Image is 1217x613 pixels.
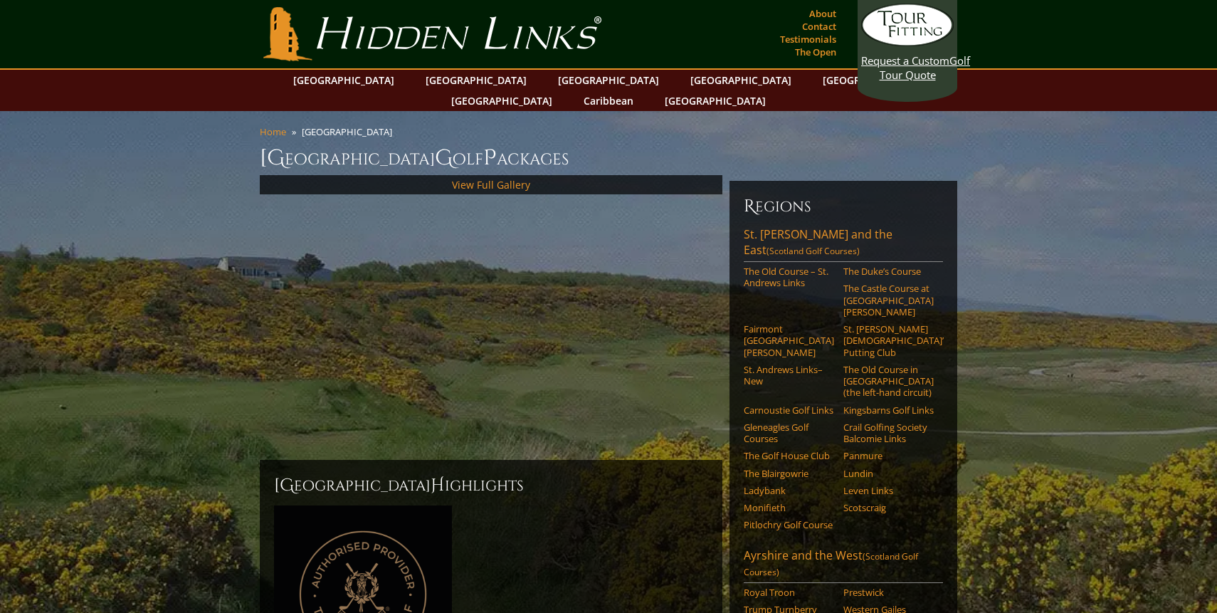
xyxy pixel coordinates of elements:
span: (Scotland Golf Courses) [744,550,918,578]
li: [GEOGRAPHIC_DATA] [302,125,398,138]
a: Pitlochry Golf Course [744,519,834,530]
a: St. [PERSON_NAME] and the East(Scotland Golf Courses) [744,226,943,262]
span: P [483,144,497,172]
a: Royal Troon [744,587,834,598]
a: Leven Links [843,485,934,496]
a: St. Andrews Links–New [744,364,834,387]
a: Fairmont [GEOGRAPHIC_DATA][PERSON_NAME] [744,323,834,358]
a: Gleneagles Golf Courses [744,421,834,445]
span: Request a Custom [861,53,949,68]
a: Home [260,125,286,138]
a: The Castle Course at [GEOGRAPHIC_DATA][PERSON_NAME] [843,283,934,318]
a: St. [PERSON_NAME] [DEMOGRAPHIC_DATA]’ Putting Club [843,323,934,358]
span: (Scotland Golf Courses) [766,245,860,257]
span: G [435,144,453,172]
a: Contact [799,16,840,36]
a: Ayrshire and the West(Scotland Golf Courses) [744,547,943,583]
a: Panmure [843,450,934,461]
a: The Blairgowrie [744,468,834,479]
a: [GEOGRAPHIC_DATA] [286,70,401,90]
a: Kingsbarns Golf Links [843,404,934,416]
a: View Full Gallery [452,178,530,192]
h6: Regions [744,195,943,218]
a: The Old Course – St. Andrews Links [744,266,834,289]
a: Request a CustomGolf Tour Quote [861,4,954,82]
a: [GEOGRAPHIC_DATA] [551,70,666,90]
a: Carnoustie Golf Links [744,404,834,416]
a: Caribbean [576,90,641,111]
a: [GEOGRAPHIC_DATA] [418,70,534,90]
span: H [431,474,445,497]
a: The Duke’s Course [843,266,934,277]
a: The Golf House Club [744,450,834,461]
a: [GEOGRAPHIC_DATA] [683,70,799,90]
a: [GEOGRAPHIC_DATA] [444,90,559,111]
a: Crail Golfing Society Balcomie Links [843,421,934,445]
a: About [806,4,840,23]
a: [GEOGRAPHIC_DATA] [816,70,931,90]
a: Ladybank [744,485,834,496]
h1: [GEOGRAPHIC_DATA] olf ackages [260,144,957,172]
a: Scotscraig [843,502,934,513]
a: The Old Course in [GEOGRAPHIC_DATA] (the left-hand circuit) [843,364,934,399]
a: Testimonials [776,29,840,49]
a: Lundin [843,468,934,479]
a: Monifieth [744,502,834,513]
a: [GEOGRAPHIC_DATA] [658,90,773,111]
a: Prestwick [843,587,934,598]
h2: [GEOGRAPHIC_DATA] ighlights [274,474,708,497]
a: The Open [791,42,840,62]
